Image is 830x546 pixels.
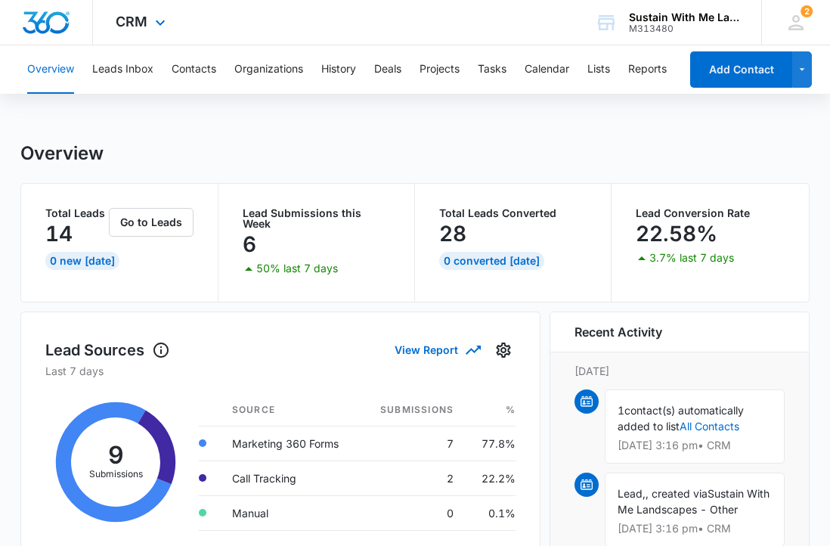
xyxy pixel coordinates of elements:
[27,45,74,94] button: Overview
[220,426,361,461] td: Marketing 360 Forms
[525,45,569,94] button: Calendar
[420,45,460,94] button: Projects
[439,208,587,219] p: Total Leads Converted
[466,461,516,495] td: 22.2%
[646,487,708,500] span: , created via
[395,337,479,363] button: View Report
[361,394,466,427] th: Submissions
[361,461,466,495] td: 2
[220,394,361,427] th: Source
[243,208,390,229] p: Lead Submissions this Week
[466,495,516,530] td: 0.1%
[220,461,361,495] td: Call Tracking
[629,11,739,23] div: account name
[690,51,792,88] button: Add Contact
[618,523,772,534] p: [DATE] 3:16 pm • CRM
[116,14,147,29] span: CRM
[92,45,153,94] button: Leads Inbox
[491,338,516,362] button: Settings
[439,252,544,270] div: 0 Converted [DATE]
[172,45,216,94] button: Contacts
[45,339,170,361] h1: Lead Sources
[618,404,744,433] span: contact(s) automatically added to list
[243,232,256,256] p: 6
[321,45,356,94] button: History
[574,323,662,341] h6: Recent Activity
[45,222,73,246] p: 14
[618,404,624,417] span: 1
[636,208,784,219] p: Lead Conversion Rate
[220,495,361,530] td: Manual
[361,495,466,530] td: 0
[618,440,772,451] p: [DATE] 3:16 pm • CRM
[45,252,119,270] div: 0 New [DATE]
[361,426,466,461] td: 7
[234,45,303,94] button: Organizations
[636,222,717,246] p: 22.58%
[574,363,785,379] p: [DATE]
[478,45,506,94] button: Tasks
[20,142,104,165] h1: Overview
[45,208,105,219] p: Total Leads
[618,487,646,500] span: Lead,
[466,394,516,427] th: %
[587,45,610,94] button: Lists
[109,208,194,237] button: Go to Leads
[374,45,401,94] button: Deals
[439,222,466,246] p: 28
[109,216,194,228] a: Go to Leads
[801,5,813,17] span: 2
[628,45,667,94] button: Reports
[649,253,734,263] p: 3.7% last 7 days
[629,23,739,34] div: account id
[680,420,739,433] a: All Contacts
[801,5,813,17] div: notifications count
[466,426,516,461] td: 77.8%
[45,363,515,379] p: Last 7 days
[256,263,338,274] p: 50% last 7 days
